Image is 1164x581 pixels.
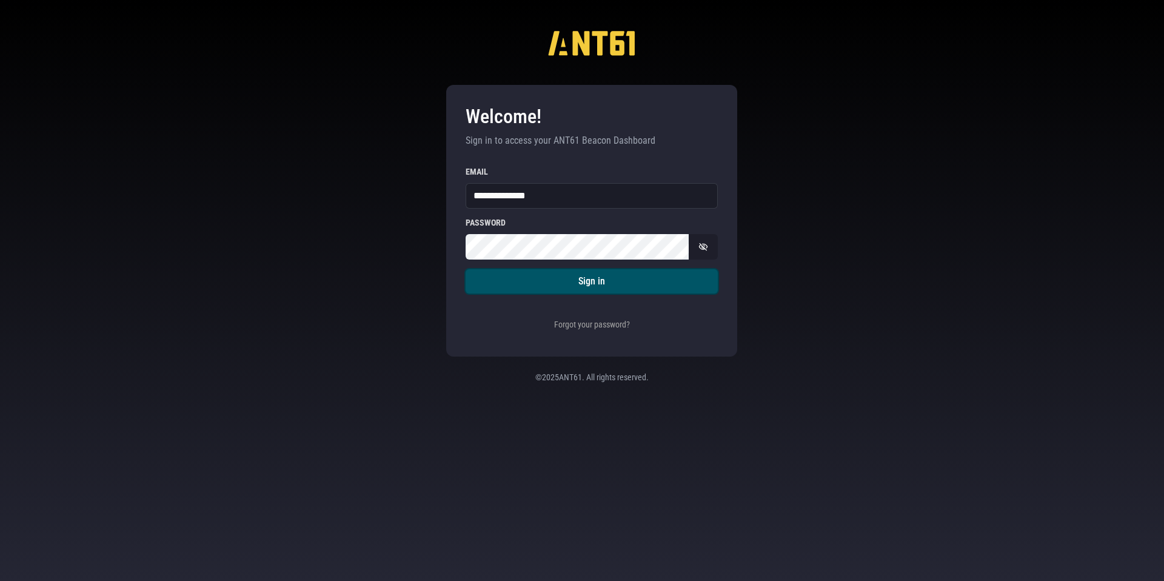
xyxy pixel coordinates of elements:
h3: Welcome! [466,104,718,129]
label: Password [466,218,718,227]
p: Sign in to access your ANT61 Beacon Dashboard [466,133,718,148]
p: © 2025 ANT61. All rights reserved. [461,371,723,383]
button: Show password [689,234,718,260]
label: Email [466,167,718,176]
button: Forgot your password? [551,313,633,337]
button: Sign in [466,269,718,294]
